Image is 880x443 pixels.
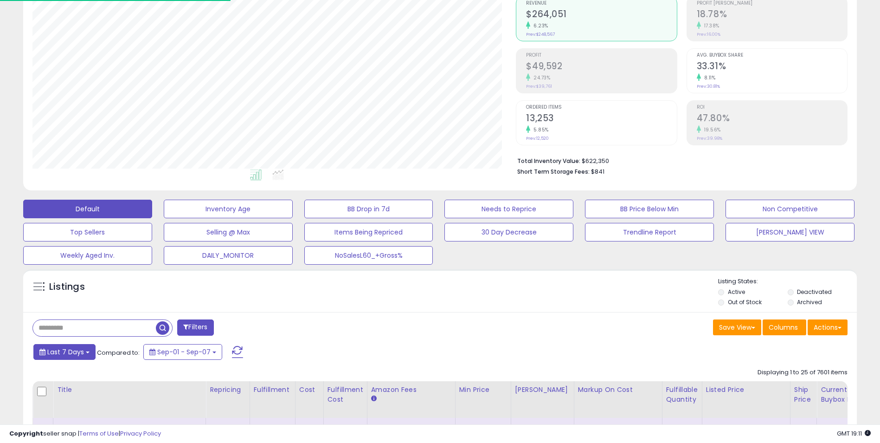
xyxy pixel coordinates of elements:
[515,385,570,395] div: [PERSON_NAME]
[23,223,152,241] button: Top Sellers
[210,385,246,395] div: Repricing
[585,223,714,241] button: Trendline Report
[143,344,222,360] button: Sep-01 - Sep-07
[526,32,555,37] small: Prev: $248,567
[697,113,847,125] h2: 47.80%
[713,319,761,335] button: Save View
[530,22,548,29] small: 6.23%
[769,323,798,332] span: Columns
[23,246,152,265] button: Weekly Aged Inv.
[697,53,847,58] span: Avg. Buybox Share
[797,298,822,306] label: Archived
[697,61,847,73] h2: 33.31%
[821,385,868,404] div: Current Buybox Price
[591,167,604,176] span: $841
[517,168,590,176] b: Short Term Storage Fees:
[526,61,676,73] h2: $49,592
[371,385,451,395] div: Amazon Fees
[304,200,433,218] button: BB Drop in 7d
[797,288,832,296] label: Deactivated
[697,84,720,89] small: Prev: 30.81%
[164,200,293,218] button: Inventory Age
[718,277,857,286] p: Listing States:
[701,74,716,81] small: 8.11%
[526,105,676,110] span: Ordered Items
[837,429,871,438] span: 2025-09-15 19:11 GMT
[697,9,847,21] h2: 18.78%
[304,223,433,241] button: Items Being Repriced
[794,385,813,404] div: Ship Price
[728,298,762,306] label: Out of Stock
[758,368,848,377] div: Displaying 1 to 25 of 7601 items
[706,385,786,395] div: Listed Price
[23,200,152,218] button: Default
[701,22,719,29] small: 17.38%
[728,288,745,296] label: Active
[697,32,720,37] small: Prev: 16.00%
[701,126,721,133] small: 19.56%
[697,136,722,141] small: Prev: 39.98%
[49,280,85,293] h5: Listings
[299,385,320,395] div: Cost
[177,319,213,336] button: Filters
[530,74,550,81] small: 24.73%
[697,1,847,6] span: Profit [PERSON_NAME]
[371,395,377,403] small: Amazon Fees.
[328,385,363,404] div: Fulfillment Cost
[164,246,293,265] button: DAILY_MONITOR
[97,348,140,357] span: Compared to:
[164,223,293,241] button: Selling @ Max
[57,385,202,395] div: Title
[526,1,676,6] span: Revenue
[9,430,161,438] div: seller snap | |
[526,84,552,89] small: Prev: $39,761
[666,385,698,404] div: Fulfillable Quantity
[444,200,573,218] button: Needs to Reprice
[697,105,847,110] span: ROI
[526,53,676,58] span: Profit
[726,200,854,218] button: Non Competitive
[79,429,119,438] a: Terms of Use
[585,200,714,218] button: BB Price Below Min
[459,385,507,395] div: Min Price
[574,381,662,418] th: The percentage added to the cost of goods (COGS) that forms the calculator for Min & Max prices.
[526,9,676,21] h2: $264,051
[444,223,573,241] button: 30 Day Decrease
[763,319,806,335] button: Columns
[726,223,854,241] button: [PERSON_NAME] VIEW
[530,126,549,133] small: 5.85%
[304,246,433,265] button: NoSalesL60_+Gross%
[526,113,676,125] h2: 13,253
[517,155,841,166] li: $622,350
[157,347,211,357] span: Sep-01 - Sep-07
[578,385,658,395] div: Markup on Cost
[808,319,848,335] button: Actions
[47,347,84,357] span: Last 7 Days
[120,429,161,438] a: Privacy Policy
[526,136,549,141] small: Prev: 12,520
[254,385,291,395] div: Fulfillment
[9,429,43,438] strong: Copyright
[33,344,96,360] button: Last 7 Days
[517,157,580,165] b: Total Inventory Value:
